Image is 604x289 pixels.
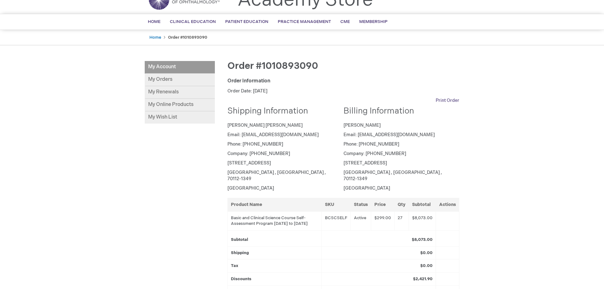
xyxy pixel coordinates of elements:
[412,237,433,242] strong: $8,073.00
[413,276,433,281] strong: $2,421.90
[351,211,371,230] td: Active
[145,111,215,124] a: My Wish List
[436,97,459,104] a: Print Order
[231,276,251,281] strong: Discounts
[170,19,216,24] span: Clinical Education
[344,170,442,181] span: [GEOGRAPHIC_DATA] , [GEOGRAPHIC_DATA] , 70112-1349
[278,19,331,24] span: Practice Management
[344,123,381,128] span: [PERSON_NAME]
[148,19,160,24] span: Home
[145,86,215,99] a: My Renewals
[227,132,319,137] span: Email: [EMAIL_ADDRESS][DOMAIN_NAME]
[394,198,409,211] th: Qty
[409,211,436,230] td: $8,073.00
[228,198,322,211] th: Product Name
[231,263,238,268] strong: Tax
[227,88,459,94] p: Order Date: [DATE]
[420,263,433,268] strong: $0.00
[227,186,274,191] span: [GEOGRAPHIC_DATA]
[149,35,161,40] a: Home
[344,186,390,191] span: [GEOGRAPHIC_DATA]
[409,198,436,211] th: Subtotal
[227,151,290,156] span: Company: [PHONE_NUMBER]
[227,78,459,85] div: Order Information
[145,99,215,111] a: My Online Products
[344,151,406,156] span: Company: [PHONE_NUMBER]
[145,74,215,86] a: My Orders
[231,250,249,255] strong: Shipping
[344,107,455,116] h2: Billing Information
[227,107,339,116] h2: Shipping Information
[371,198,394,211] th: Price
[344,132,435,137] span: Email: [EMAIL_ADDRESS][DOMAIN_NAME]
[227,123,303,128] span: [PERSON_NAME] [PERSON_NAME]
[225,19,268,24] span: Patient Education
[228,211,322,230] td: Basic and Clinical Science Course Self-Assessment Program [DATE] to [DATE]
[344,142,399,147] span: Phone: [PHONE_NUMBER]
[436,198,459,211] th: Actions
[322,198,351,211] th: SKU
[420,250,433,255] strong: $0.00
[231,237,248,242] strong: Subtotal
[340,19,350,24] span: CME
[227,160,271,166] span: [STREET_ADDRESS]
[227,60,318,72] span: Order #1010893090
[351,198,371,211] th: Status
[359,19,388,24] span: Membership
[168,35,207,40] strong: Order #1010893090
[227,142,283,147] span: Phone: [PHONE_NUMBER]
[322,211,351,230] td: BCSCSELF
[344,160,387,166] span: [STREET_ADDRESS]
[227,170,326,181] span: [GEOGRAPHIC_DATA] , [GEOGRAPHIC_DATA] , 70112-1349
[394,211,409,230] td: 27
[371,211,394,230] td: $299.00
